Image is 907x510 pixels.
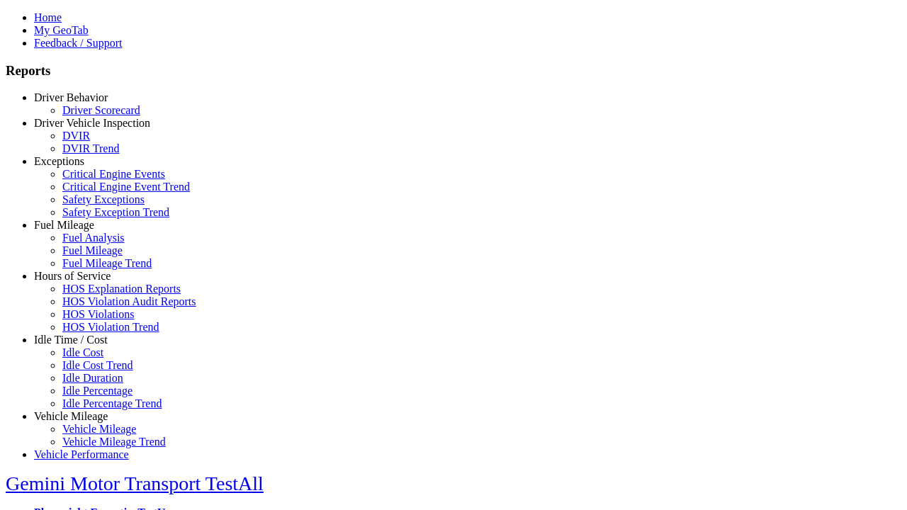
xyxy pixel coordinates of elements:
[62,295,196,307] a: HOS Violation Audit Reports
[6,472,264,494] a: Gemini Motor Transport TestAll
[62,142,119,154] a: DVIR Trend
[34,270,111,282] a: Hours of Service
[34,37,122,49] a: Feedback / Support
[62,168,165,180] a: Critical Engine Events
[62,321,159,333] a: HOS Violation Trend
[6,63,901,79] h3: Reports
[34,24,89,36] a: My GeoTab
[62,257,152,269] a: Fuel Mileage Trend
[34,91,108,103] a: Driver Behavior
[62,244,123,256] a: Fuel Mileage
[34,155,84,167] a: Exceptions
[62,181,190,193] a: Critical Engine Event Trend
[34,11,62,23] a: Home
[62,397,162,409] a: Idle Percentage Trend
[62,385,133,397] a: Idle Percentage
[34,448,129,460] a: Vehicle Performance
[62,346,103,358] a: Idle Cost
[62,436,166,448] a: Vehicle Mileage Trend
[62,283,181,295] a: HOS Explanation Reports
[34,219,94,231] a: Fuel Mileage
[34,334,108,346] a: Idle Time / Cost
[62,104,140,116] a: Driver Scorecard
[62,232,125,244] a: Fuel Analysis
[62,359,133,371] a: Idle Cost Trend
[34,117,150,129] a: Driver Vehicle Inspection
[62,372,123,384] a: Idle Duration
[62,206,169,218] a: Safety Exception Trend
[62,308,134,320] a: HOS Violations
[62,193,145,205] a: Safety Exceptions
[34,410,108,422] a: Vehicle Mileage
[62,423,136,435] a: Vehicle Mileage
[62,130,90,142] a: DVIR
